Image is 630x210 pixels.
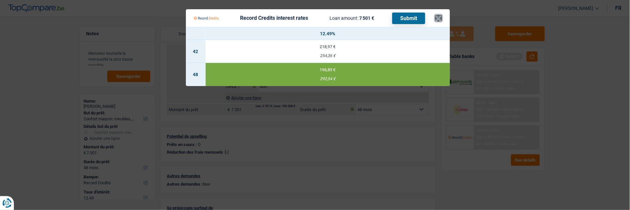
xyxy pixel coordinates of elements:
img: Record Credits [194,12,219,24]
div: 218,97 € [206,45,450,49]
div: Record Credits interest rates [240,15,308,21]
div: 196,89 € [206,68,450,72]
div: 292,54 € [206,77,450,81]
td: 48 [186,63,206,86]
button: Submit [392,13,425,24]
td: 42 [186,40,206,63]
button: × [435,15,442,21]
th: 12.49% [206,27,450,40]
span: 7 501 € [359,15,374,21]
div: 254,36 € [206,54,450,58]
span: Loan amount: [330,15,358,21]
